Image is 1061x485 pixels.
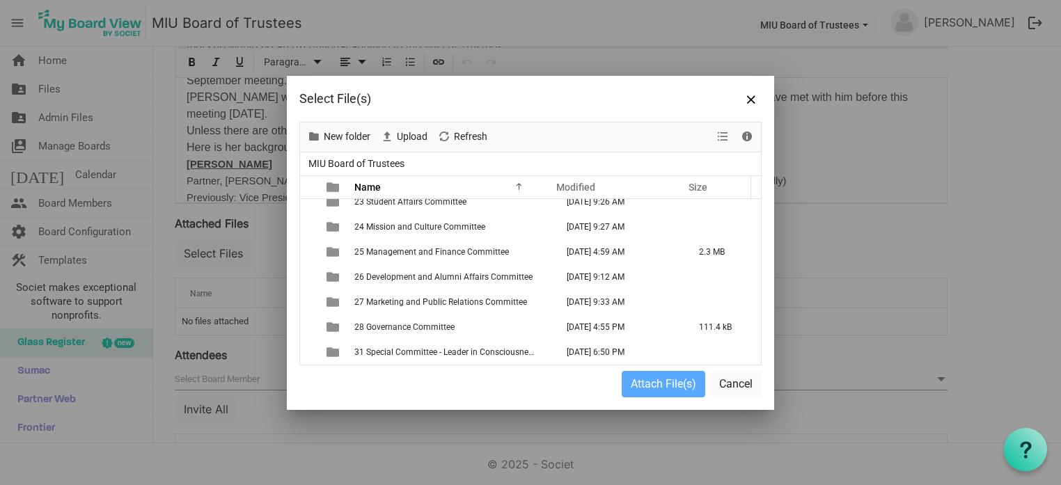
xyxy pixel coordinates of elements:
[684,239,761,264] td: 2.3 MB is template cell column header Size
[354,222,485,232] span: 24 Mission and Culture Committee
[350,214,552,239] td: 24 Mission and Culture Committee is template cell column header Name
[300,289,318,315] td: checkbox
[300,239,318,264] td: checkbox
[684,315,761,340] td: 111.4 kB is template cell column header Size
[300,315,318,340] td: checkbox
[318,239,350,264] td: is template cell column header type
[305,128,373,145] button: New folder
[622,371,705,397] button: Attach File(s)
[375,122,432,152] div: Upload
[552,289,684,315] td: August 06, 2025 9:33 AM column header Modified
[300,264,318,289] td: checkbox
[350,315,552,340] td: 28 Governance Committee is template cell column header Name
[350,264,552,289] td: 26 Development and Alumni Affairs Committee is template cell column header Name
[432,122,492,152] div: Refresh
[712,122,735,152] div: View
[552,264,684,289] td: August 14, 2025 9:12 AM column header Modified
[738,128,757,145] button: Details
[354,247,509,257] span: 25 Management and Finance Committee
[354,297,527,307] span: 27 Marketing and Public Relations Committee
[552,315,684,340] td: August 19, 2025 4:55 PM column header Modified
[453,128,489,145] span: Refresh
[350,239,552,264] td: 25 Management and Finance Committee is template cell column header Name
[300,214,318,239] td: checkbox
[714,128,731,145] button: View dropdownbutton
[735,122,759,152] div: Details
[552,214,684,239] td: August 06, 2025 9:27 AM column header Modified
[302,122,375,152] div: New folder
[552,239,684,264] td: August 18, 2025 4:59 AM column header Modified
[689,182,707,193] span: Size
[318,340,350,365] td: is template cell column header type
[318,189,350,214] td: is template cell column header type
[741,88,762,109] button: Close
[350,189,552,214] td: 23 Student Affairs Committee is template cell column header Name
[354,197,466,207] span: 23 Student Affairs Committee
[354,272,533,282] span: 26 Development and Alumni Affairs Committee
[350,340,552,365] td: 31 Special Committee - Leader in Consciousness Committee is template cell column header Name
[684,340,761,365] td: is template cell column header Size
[435,128,490,145] button: Refresh
[318,264,350,289] td: is template cell column header type
[556,182,595,193] span: Modified
[684,189,761,214] td: is template cell column header Size
[395,128,429,145] span: Upload
[684,289,761,315] td: is template cell column header Size
[354,182,381,193] span: Name
[318,315,350,340] td: is template cell column header type
[306,155,407,173] span: MIU Board of Trustees
[684,264,761,289] td: is template cell column header Size
[552,189,684,214] td: August 06, 2025 9:26 AM column header Modified
[710,371,762,397] button: Cancel
[354,347,581,357] span: 31 Special Committee - Leader in Consciousness Committee
[300,189,318,214] td: checkbox
[318,214,350,239] td: is template cell column header type
[552,340,684,365] td: August 06, 2025 6:50 PM column header Modified
[322,128,372,145] span: New folder
[300,340,318,365] td: checkbox
[354,322,455,332] span: 28 Governance Committee
[684,214,761,239] td: is template cell column header Size
[378,128,430,145] button: Upload
[318,289,350,315] td: is template cell column header type
[299,88,669,109] div: Select File(s)
[350,289,552,315] td: 27 Marketing and Public Relations Committee is template cell column header Name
